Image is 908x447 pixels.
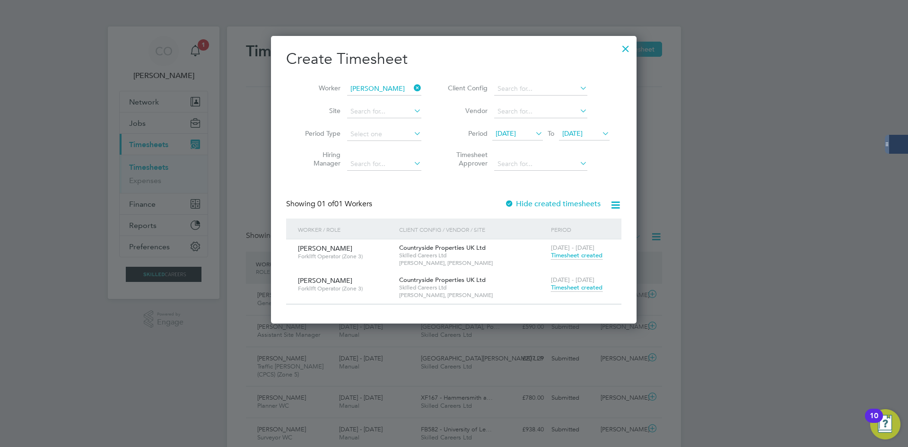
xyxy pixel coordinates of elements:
label: Hide created timesheets [505,199,601,209]
button: Open Resource Center, 10 new notifications [870,409,900,439]
span: 01 of [317,199,334,209]
label: Site [298,106,340,115]
span: To [545,127,557,140]
label: Vendor [445,106,488,115]
span: Timesheet created [551,283,602,292]
input: Search for... [494,105,587,118]
input: Search for... [494,82,587,96]
input: Search for... [494,158,587,171]
span: [DATE] - [DATE] [551,276,594,284]
div: Client Config / Vendor / Site [397,219,549,240]
label: Client Config [445,84,488,92]
span: Forklift Operator (Zone 3) [298,253,392,260]
span: 01 Workers [317,199,372,209]
span: [PERSON_NAME], [PERSON_NAME] [399,291,546,299]
label: Timesheet Approver [445,150,488,167]
span: [DATE] [562,129,583,138]
input: Search for... [347,82,421,96]
input: Select one [347,128,421,141]
span: Forklift Operator (Zone 3) [298,285,392,292]
span: [PERSON_NAME] [298,276,352,285]
div: Worker / Role [296,219,397,240]
label: Period Type [298,129,340,138]
div: Showing [286,199,374,209]
span: [DATE] - [DATE] [551,244,594,252]
label: Hiring Manager [298,150,340,167]
input: Search for... [347,158,421,171]
span: Skilled Careers Ltd [399,252,546,259]
div: 10 [870,416,878,428]
label: Worker [298,84,340,92]
span: [PERSON_NAME], [PERSON_NAME] [399,259,546,267]
span: Countryside Properties UK Ltd [399,244,486,252]
span: [DATE] [496,129,516,138]
span: Timesheet created [551,251,602,260]
span: [PERSON_NAME] [298,244,352,253]
input: Search for... [347,105,421,118]
span: Skilled Careers Ltd [399,284,546,291]
span: Countryside Properties UK Ltd [399,276,486,284]
div: Period [549,219,612,240]
h2: Create Timesheet [286,49,621,69]
label: Period [445,129,488,138]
